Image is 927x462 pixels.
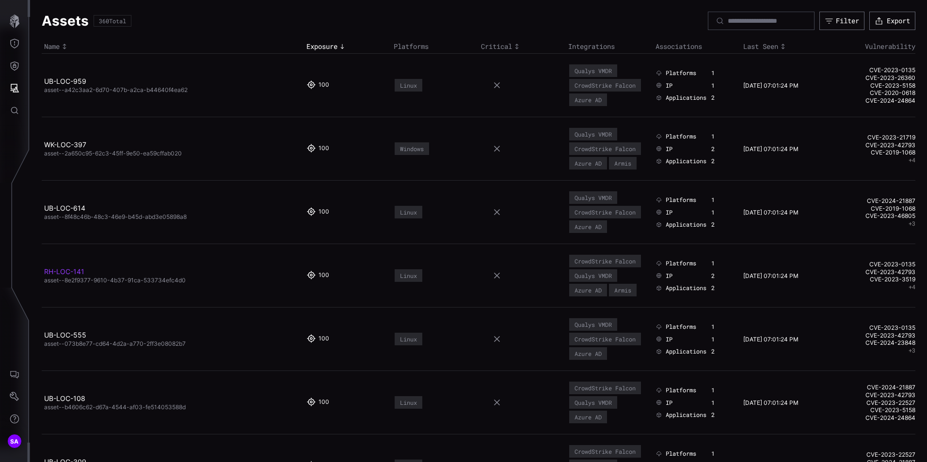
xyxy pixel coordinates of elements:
a: CVE-2024-24864 [831,97,915,105]
div: 2 [711,348,731,355]
span: Platforms [666,386,696,394]
div: CrowdStrike Falcon [575,82,636,89]
a: CVE-2024-23848 [831,339,915,347]
div: 100 [319,398,326,407]
div: 100 [319,208,326,216]
div: 1 [711,386,731,394]
div: Filter [836,16,859,25]
div: Armis [614,160,631,167]
div: 1 [711,399,731,407]
span: asset--a42c3aa2-6d70-407b-a2ca-b44640f4ea62 [44,86,188,93]
a: CVE-2023-0135 [831,66,915,74]
span: asset--073b8e77-cd64-4d2a-a770-2ff3e08082b7 [44,340,186,347]
div: Azure AD [575,160,602,167]
div: 1 [711,260,731,267]
a: CVE-2023-42793 [831,268,915,276]
time: [DATE] 07:01:24 PM [743,272,799,279]
th: Vulnerability [828,40,915,54]
span: Platforms [666,133,696,140]
a: CVE-2024-21887 [831,384,915,391]
div: Azure AD [575,287,602,293]
span: Applications [666,411,706,419]
span: asset--8f48c46b-48c3-46e9-b45d-abd3e05898a8 [44,213,187,220]
div: 100 [319,81,326,90]
a: UB-LOC-108 [44,394,85,402]
div: CrowdStrike Falcon [575,336,636,342]
span: IP [666,82,672,90]
a: CVE-2023-0135 [831,261,915,268]
span: Platforms [666,196,696,204]
div: CrowdStrike Falcon [575,209,636,216]
div: 2 [711,411,731,419]
button: SA [0,430,29,452]
div: Linux [400,399,417,406]
div: 1 [711,209,731,216]
a: CVE-2024-21887 [831,197,915,205]
button: Export [869,12,915,30]
div: CrowdStrike Falcon [575,385,636,391]
a: CVE-2019-1068 [831,149,915,156]
th: Associations [653,40,740,54]
a: CVE-2024-24864 [831,414,915,422]
time: [DATE] 07:01:24 PM [743,336,799,343]
span: Platforms [666,450,696,458]
div: Toggle sort direction [44,42,302,51]
a: CVE-2023-3519 [831,276,915,283]
div: Azure AD [575,223,602,230]
span: Applications [666,221,706,229]
div: 2 [711,272,731,280]
span: IP [666,399,672,407]
a: CVE-2023-22527 [831,451,915,459]
button: +3 [909,220,915,228]
div: 2 [711,157,731,165]
h1: Assets [42,12,89,30]
div: Linux [400,272,417,279]
span: Platforms [666,69,696,77]
span: IP [666,209,672,216]
th: Integrations [566,40,653,54]
button: +4 [909,283,915,291]
div: Toggle sort direction [743,42,826,51]
div: Linux [400,209,417,216]
a: CVE-2023-5158 [831,406,915,414]
a: UB-LOC-959 [44,77,86,85]
a: CVE-2020-0618 [831,89,915,97]
time: [DATE] 07:01:24 PM [743,209,799,216]
div: CrowdStrike Falcon [575,258,636,264]
a: WK-LOC-397 [44,140,86,149]
button: +4 [909,156,915,164]
div: 100 [319,335,326,343]
div: Qualys VMDR [575,131,612,138]
div: Qualys VMDR [575,194,612,201]
button: Filter [819,12,864,30]
a: CVE-2023-42793 [831,332,915,339]
span: Applications [666,284,706,292]
div: 100 [319,144,326,153]
a: CVE-2023-42793 [831,141,915,149]
time: [DATE] 07:01:24 PM [743,82,799,89]
div: 100 [319,271,326,280]
a: CVE-2019-1068 [831,205,915,213]
div: Qualys VMDR [575,321,612,328]
div: Armis [614,287,631,293]
a: CVE-2023-0135 [831,324,915,332]
div: Azure AD [575,350,602,357]
div: 2 [711,145,731,153]
div: Linux [400,82,417,89]
span: asset--b4606c62-d67a-4544-af03-fe514053588d [44,403,186,411]
div: 1 [711,336,731,343]
div: Qualys VMDR [575,272,612,279]
a: CVE-2023-5158 [831,82,915,90]
div: 1 [711,69,731,77]
a: UB-LOC-555 [44,331,86,339]
span: IP [666,336,672,343]
a: CVE-2023-42793 [831,391,915,399]
div: Toggle sort direction [306,42,389,51]
div: CrowdStrike Falcon [575,448,636,455]
span: Platforms [666,323,696,331]
div: Azure AD [575,414,602,420]
time: [DATE] 07:01:24 PM [743,145,799,153]
span: IP [666,272,672,280]
div: 1 [711,133,731,140]
div: 1 [711,82,731,90]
